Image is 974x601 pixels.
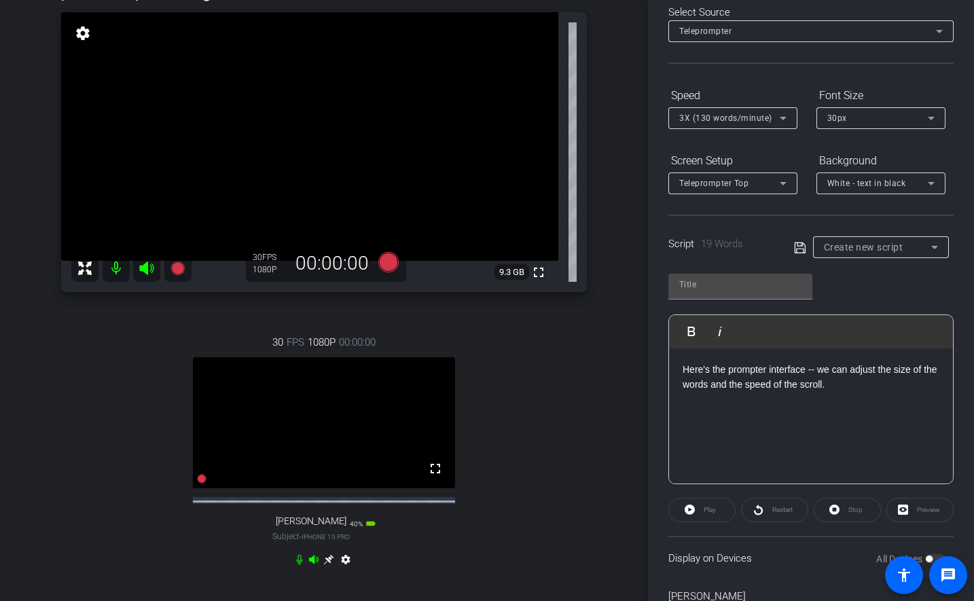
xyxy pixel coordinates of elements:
[679,276,801,293] input: Title
[276,515,346,527] span: [PERSON_NAME]
[816,149,945,172] div: Background
[365,518,376,529] mat-icon: battery_std
[73,25,92,41] mat-icon: settings
[300,532,302,541] span: -
[308,335,336,350] span: 1080P
[683,362,939,393] p: Here's the prompter interface -- we can adjust the size of the words and the speed of the scroll.
[816,84,945,107] div: Font Size
[272,335,283,350] span: 30
[302,533,350,541] span: iPhone 15 Pro
[287,252,378,275] div: 00:00:00
[679,318,704,345] button: Bold (⌘B)
[707,318,733,345] button: Italic (⌘I)
[530,264,547,280] mat-icon: fullscreen
[339,335,376,350] span: 00:00:00
[287,335,304,350] span: FPS
[668,236,775,252] div: Script
[668,84,797,107] div: Speed
[876,552,925,566] label: All Devices
[679,113,772,123] span: 3X (130 words/minute)
[272,530,350,543] span: Subject
[494,264,529,280] span: 9.3 GB
[350,520,363,528] span: 40%
[668,536,954,580] div: Display on Devices
[427,460,444,477] mat-icon: fullscreen
[679,26,732,36] span: Teleprompter
[253,252,287,263] div: 30
[253,264,287,275] div: 1080P
[679,179,748,188] span: Teleprompter Top
[896,567,912,583] mat-icon: accessibility
[827,179,906,188] span: White - text in black
[701,238,743,250] span: 19 Words
[940,567,956,583] mat-icon: message
[668,149,797,172] div: Screen Setup
[338,554,354,570] mat-icon: settings
[824,242,903,253] span: Create new script
[262,253,276,262] span: FPS
[668,5,954,20] div: Select Source
[827,113,847,123] span: 30px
